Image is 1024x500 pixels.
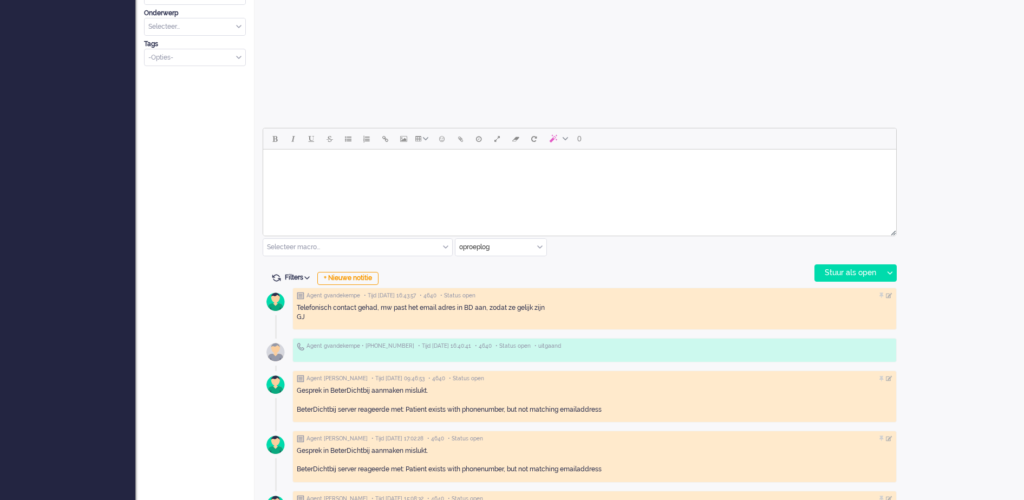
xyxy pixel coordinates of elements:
span: • Tijd [DATE] 16:40:41 [418,342,471,350]
img: avatar [262,288,289,315]
img: ic_note_grey.svg [297,292,304,300]
img: avatar [262,339,289,366]
button: Italic [284,129,302,148]
div: Select Tags [144,49,246,67]
button: Fullscreen [488,129,506,148]
div: + Nieuwe notitie [317,272,379,285]
span: • Tijd [DATE] 17:02:28 [371,435,423,443]
div: Telefonisch contact gehad, mw past het email adres in BD aan, zodat ze gelijk zijn GJ [297,303,892,322]
span: • Tijd [DATE] 09:46:53 [371,375,425,382]
span: • 4640 [475,342,492,350]
span: • 4640 [428,375,445,382]
span: Agent [PERSON_NAME] [306,375,368,382]
button: Bullet list [339,129,357,148]
button: Insert/edit image [394,129,413,148]
span: • Status open [449,375,484,382]
button: Reset content [525,129,543,148]
button: Table [413,129,433,148]
span: • Status open [495,342,531,350]
img: ic_telephone_grey.svg [297,342,304,350]
span: • Status open [440,292,475,300]
div: Onderwerp [144,9,246,18]
span: 0 [577,134,582,143]
button: Underline [302,129,321,148]
button: 0 [572,129,586,148]
div: Gesprek in BeterDichtbij aanmaken mislukt. BeterDichtbij server reageerde met: Patient exists wit... [297,386,892,414]
span: • 4640 [420,292,436,300]
button: Delay message [469,129,488,148]
img: avatar [262,431,289,458]
button: Bold [265,129,284,148]
button: Numbered list [357,129,376,148]
div: Gesprek in BeterDichtbij aanmaken mislukt. BeterDichtbij server reageerde met: Patient exists wit... [297,446,892,474]
div: Resize [887,226,896,236]
button: Emoticons [433,129,451,148]
button: Insert/edit link [376,129,394,148]
button: Strikethrough [321,129,339,148]
span: • uitgaand [534,342,561,350]
div: Tags [144,40,246,49]
button: Clear formatting [506,129,525,148]
img: ic_note_grey.svg [297,435,304,443]
span: Agent gvandekempe • [PHONE_NUMBER] [306,342,414,350]
img: avatar [262,371,289,398]
span: • Tijd [DATE] 16:43:57 [364,292,416,300]
button: Add attachment [451,129,469,148]
span: Filters [285,274,314,281]
span: • 4640 [427,435,444,443]
span: • Status open [448,435,483,443]
span: Agent gvandekempe [306,292,360,300]
button: AI [543,129,572,148]
div: Stuur als open [815,265,883,281]
img: ic_note_grey.svg [297,375,304,382]
span: Agent [PERSON_NAME] [306,435,368,443]
iframe: Rich Text Area [263,150,896,226]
